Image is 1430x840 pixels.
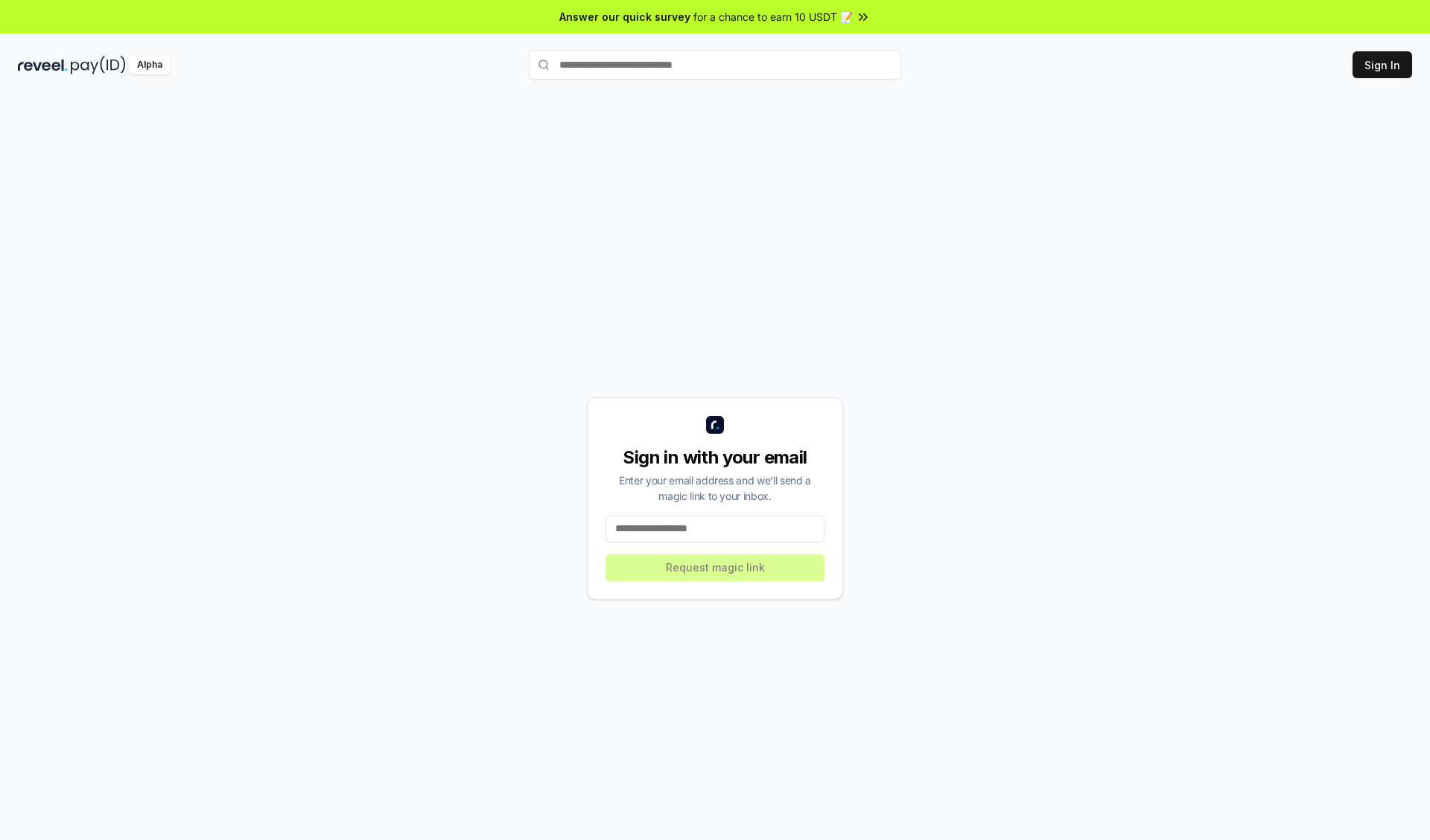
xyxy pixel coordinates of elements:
span: for a chance to earn 10 USDT 📝 [693,9,853,25]
button: Sign In [1353,51,1412,78]
div: Sign in with your email [606,446,824,469]
img: logo_small [706,416,724,434]
span: Answer our quick survey [559,9,690,25]
div: Enter your email address and we’ll send a magic link to your inbox. [606,472,824,504]
img: reveel_dark [18,56,68,74]
img: pay_id [71,56,126,74]
div: Alpha [129,56,171,74]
